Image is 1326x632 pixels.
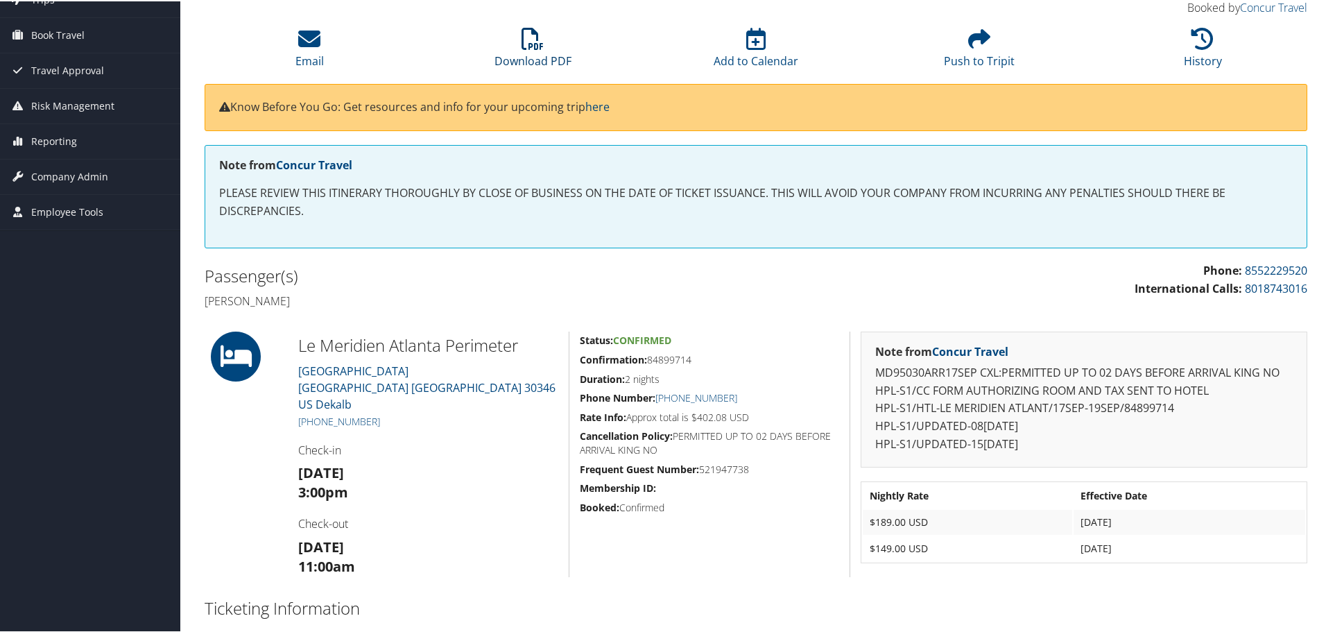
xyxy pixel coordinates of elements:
[585,98,610,113] a: here
[580,352,647,365] strong: Confirmation:
[580,499,619,513] strong: Booked:
[580,461,839,475] h5: 521947738
[580,371,625,384] strong: Duration:
[298,556,355,574] strong: 11:00am
[205,292,746,307] h4: [PERSON_NAME]
[298,332,558,356] h2: Le Meridien Atlanta Perimeter
[1184,34,1222,67] a: History
[205,595,1307,619] h2: Ticketing Information
[944,34,1015,67] a: Push to Tripit
[1074,482,1305,507] th: Effective Date
[31,17,85,51] span: Book Travel
[298,413,380,427] a: [PHONE_NUMBER]
[580,352,839,366] h5: 84899714
[1135,280,1242,295] strong: International Calls:
[31,158,108,193] span: Company Admin
[932,343,1008,358] a: Concur Travel
[580,409,839,423] h5: Approx total is $402.08 USD
[31,87,114,122] span: Risk Management
[219,156,352,171] strong: Note from
[863,482,1072,507] th: Nightly Rate
[295,34,324,67] a: Email
[298,462,344,481] strong: [DATE]
[613,332,671,345] span: Confirmed
[863,509,1072,533] td: $189.00 USD
[494,34,571,67] a: Download PDF
[31,194,103,228] span: Employee Tools
[580,371,839,385] h5: 2 nights
[863,535,1072,560] td: $149.00 USD
[219,97,1293,115] p: Know Before You Go: Get resources and info for your upcoming trip
[1203,262,1242,277] strong: Phone:
[580,499,839,513] h5: Confirmed
[655,390,737,403] a: [PHONE_NUMBER]
[580,428,839,455] h5: PERMITTED UP TO 02 DAYS BEFORE ARRIVAL KING NO
[714,34,798,67] a: Add to Calendar
[580,390,655,403] strong: Phone Number:
[580,480,656,493] strong: Membership ID:
[1074,535,1305,560] td: [DATE]
[298,362,556,411] a: [GEOGRAPHIC_DATA][GEOGRAPHIC_DATA] [GEOGRAPHIC_DATA] 30346 US Dekalb
[31,123,77,157] span: Reporting
[580,461,699,475] strong: Frequent Guest Number:
[219,183,1293,219] p: PLEASE REVIEW THIS ITINERARY THOROUGHLY BY CLOSE OF BUSINESS ON THE DATE OF TICKET ISSUANCE. THIS...
[1245,280,1307,295] a: 8018743016
[31,52,104,87] span: Travel Approval
[298,536,344,555] strong: [DATE]
[276,156,352,171] a: Concur Travel
[298,515,558,530] h4: Check-out
[875,343,1008,358] strong: Note from
[1074,509,1305,533] td: [DATE]
[580,409,626,422] strong: Rate Info:
[875,363,1293,452] p: MD95030ARR17SEP CXL:PERMITTED UP TO 02 DAYS BEFORE ARRIVAL KING NO HPL-S1/CC FORM AUTHORIZING ROO...
[580,428,673,441] strong: Cancellation Policy:
[205,263,746,287] h2: Passenger(s)
[1245,262,1307,277] a: 8552229520
[298,441,558,456] h4: Check-in
[580,332,613,345] strong: Status:
[298,481,348,500] strong: 3:00pm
